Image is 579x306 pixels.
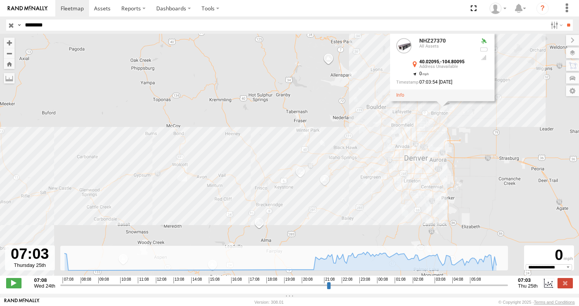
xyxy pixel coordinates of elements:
[4,48,15,59] button: Zoom out
[98,277,109,283] span: 09:08
[470,277,481,283] span: 05:08
[548,20,564,31] label: Search Filter Options
[138,277,149,283] span: 11:08
[8,6,48,11] img: rand-logo.svg
[525,247,573,264] div: 0
[534,300,575,304] a: Terms and Conditions
[479,46,488,53] div: No battery health information received from this device.
[342,277,352,283] span: 22:08
[4,73,15,84] label: Measure
[413,277,423,283] span: 02:08
[231,277,242,283] span: 16:08
[359,277,370,283] span: 23:08
[419,38,446,44] a: NHZ27370
[34,283,55,289] span: Wed 24th Sep 2025
[209,277,220,283] span: 15:08
[156,277,167,283] span: 12:08
[4,298,40,306] a: Visit our Website
[396,80,473,85] div: Date/time of location update
[518,277,538,283] strong: 07:03
[479,55,488,61] div: Last Event GSM Signal Strength
[419,71,429,77] span: 0
[324,277,335,283] span: 21:08
[396,92,404,98] a: View Asset Details
[536,2,549,15] i: ?
[479,38,488,44] div: Valid GPS Fix
[395,277,405,283] span: 01:08
[487,3,509,14] div: Zulema McIntosch
[435,277,445,283] span: 03:08
[249,277,260,283] span: 17:08
[440,59,465,65] strong: -104.80095
[6,278,22,288] label: Play/Stop
[566,86,579,96] label: Map Settings
[4,59,15,69] button: Zoom Home
[419,59,439,65] strong: 40.02095
[4,38,15,48] button: Zoom in
[63,277,73,283] span: 07:08
[174,277,184,283] span: 13:08
[302,277,313,283] span: 20:08
[81,277,91,283] span: 08:08
[557,278,573,288] label: Close
[419,60,473,69] div: ,
[191,277,202,283] span: 14:08
[255,300,284,304] div: Version: 308.01
[498,300,575,304] div: © Copyright 2025 -
[16,20,22,31] label: Search Query
[396,38,412,54] a: View Asset Details
[284,277,295,283] span: 19:08
[266,277,277,283] span: 18:08
[377,277,388,283] span: 00:08
[452,277,463,283] span: 04:08
[120,277,131,283] span: 10:08
[34,277,55,283] strong: 07:08
[518,283,538,289] span: Thu 25th Sep 2025
[419,44,473,49] div: All Assets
